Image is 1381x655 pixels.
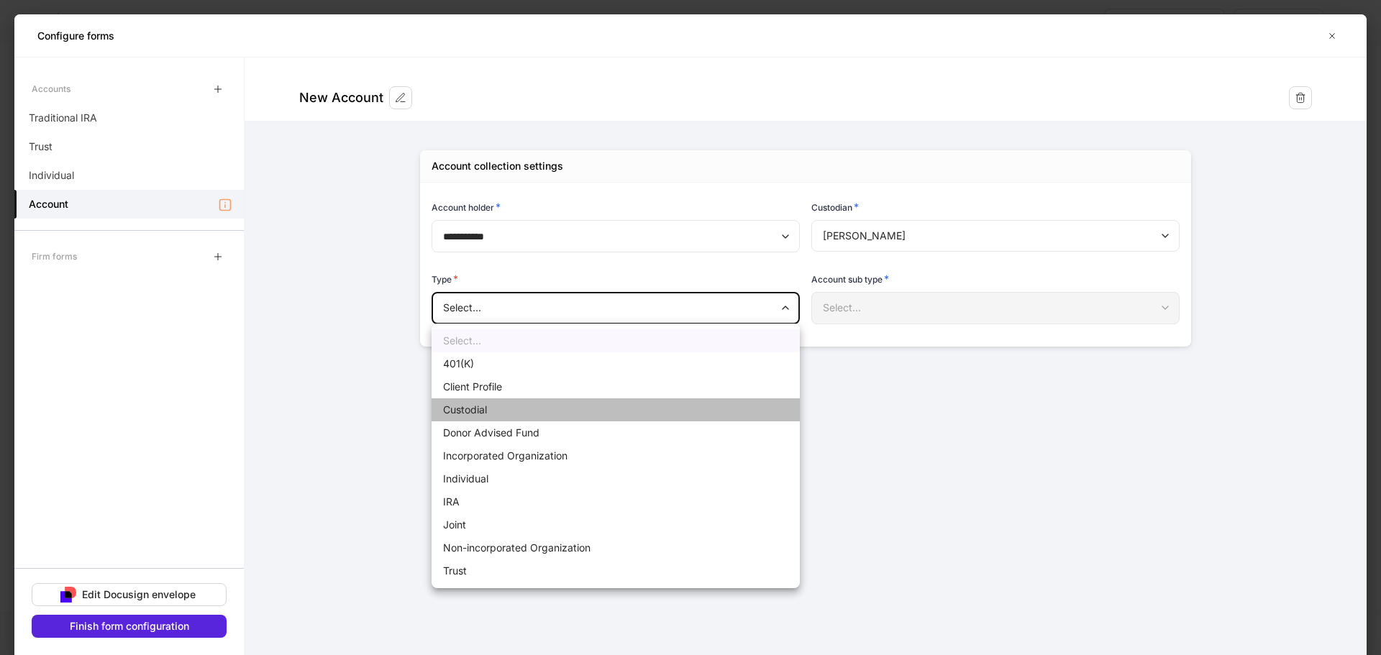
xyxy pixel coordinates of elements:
li: 401(K) [432,352,800,375]
li: IRA [432,490,800,513]
li: Non-incorporated Organization [432,536,800,559]
li: Trust [432,559,800,582]
li: Client Profile [432,375,800,398]
li: Individual [432,467,800,490]
li: Incorporated Organization [432,444,800,467]
li: Donor Advised Fund [432,421,800,444]
li: Custodial [432,398,800,421]
li: Joint [432,513,800,536]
